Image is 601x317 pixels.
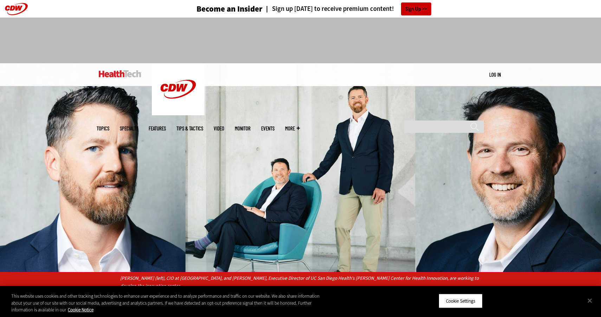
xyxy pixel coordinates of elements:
a: Events [261,126,274,131]
button: Close [582,293,597,308]
a: Sign Up [401,2,431,15]
a: Sign up [DATE] to receive premium content! [263,6,394,12]
span: More [285,126,300,131]
a: MonITor [235,126,251,131]
img: Home [99,70,141,77]
p: [PERSON_NAME] (left), CIO at [GEOGRAPHIC_DATA], and [PERSON_NAME], Executive Director of UC San D... [120,274,481,290]
div: User menu [489,71,501,78]
a: Tips & Tactics [176,126,203,131]
a: Become an Insider [170,5,263,13]
a: Log in [489,71,501,78]
h3: Become an Insider [196,5,263,13]
a: Features [149,126,166,131]
a: More information about your privacy [68,307,93,313]
img: Home [152,63,205,115]
span: Specialty [120,126,138,131]
button: Cookie Settings [439,293,483,308]
span: Topics [97,126,109,131]
iframe: advertisement [173,25,428,56]
a: CDW [152,110,205,117]
div: This website uses cookies and other tracking technologies to enhance user experience and to analy... [11,293,331,313]
a: Video [214,126,224,131]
